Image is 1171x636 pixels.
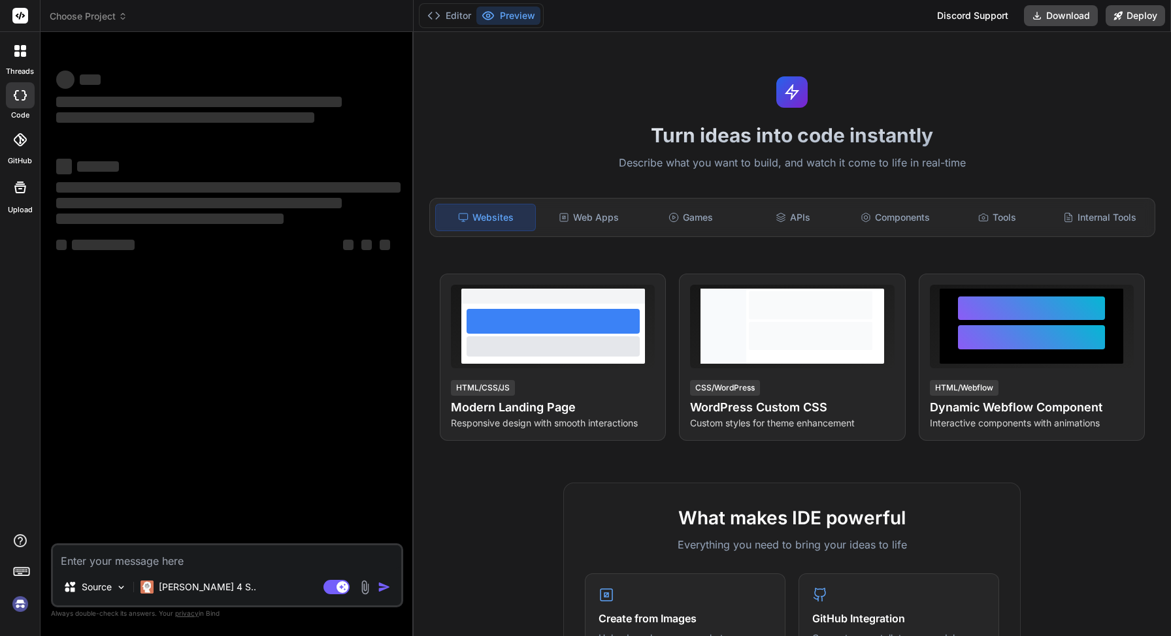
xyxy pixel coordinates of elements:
label: code [11,110,29,121]
span: ‌ [56,240,67,250]
p: [PERSON_NAME] 4 S.. [159,580,256,594]
div: Components [846,204,945,231]
button: Deploy [1106,5,1165,26]
p: Describe what you want to build, and watch it come to life in real-time [421,155,1163,172]
label: threads [6,66,34,77]
h4: Create from Images [599,611,772,626]
span: ‌ [56,214,284,224]
p: Source [82,580,112,594]
div: APIs [743,204,842,231]
span: ‌ [72,240,135,250]
h4: Modern Landing Page [451,398,655,417]
div: Websites [435,204,536,231]
span: ‌ [56,71,74,89]
p: Everything you need to bring your ideas to life [585,537,999,552]
h4: Dynamic Webflow Component [930,398,1134,417]
span: ‌ [343,240,354,250]
img: Pick Models [116,582,127,593]
button: Preview [476,7,540,25]
div: Tools [948,204,1047,231]
span: ‌ [361,240,372,250]
span: ‌ [56,159,72,174]
button: Download [1024,5,1098,26]
label: GitHub [8,155,32,167]
h4: WordPress Custom CSS [690,398,894,417]
h4: GitHub Integration [812,611,985,626]
img: icon [378,580,391,594]
img: attachment [357,580,372,595]
span: ‌ [77,161,119,172]
h2: What makes IDE powerful [585,504,999,532]
label: Upload [8,204,33,215]
div: Games [641,204,740,231]
span: ‌ [56,198,342,208]
img: signin [9,593,31,615]
div: HTML/Webflow [930,380,998,396]
span: ‌ [56,112,314,123]
span: Choose Project [50,10,127,23]
h1: Turn ideas into code instantly [421,123,1163,147]
div: HTML/CSS/JS [451,380,515,396]
p: Custom styles for theme enhancement [690,417,894,430]
div: Internal Tools [1050,204,1149,231]
div: Web Apps [538,204,638,231]
span: ‌ [56,182,401,193]
img: Claude 4 Sonnet [140,580,154,594]
span: privacy [175,609,199,617]
div: CSS/WordPress [690,380,760,396]
span: ‌ [80,74,101,85]
p: Responsive design with smooth interactions [451,417,655,430]
span: ‌ [380,240,390,250]
p: Interactive components with animations [930,417,1134,430]
p: Always double-check its answers. Your in Bind [51,607,403,620]
span: ‌ [56,97,342,107]
button: Editor [422,7,476,25]
div: Discord Support [929,5,1016,26]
